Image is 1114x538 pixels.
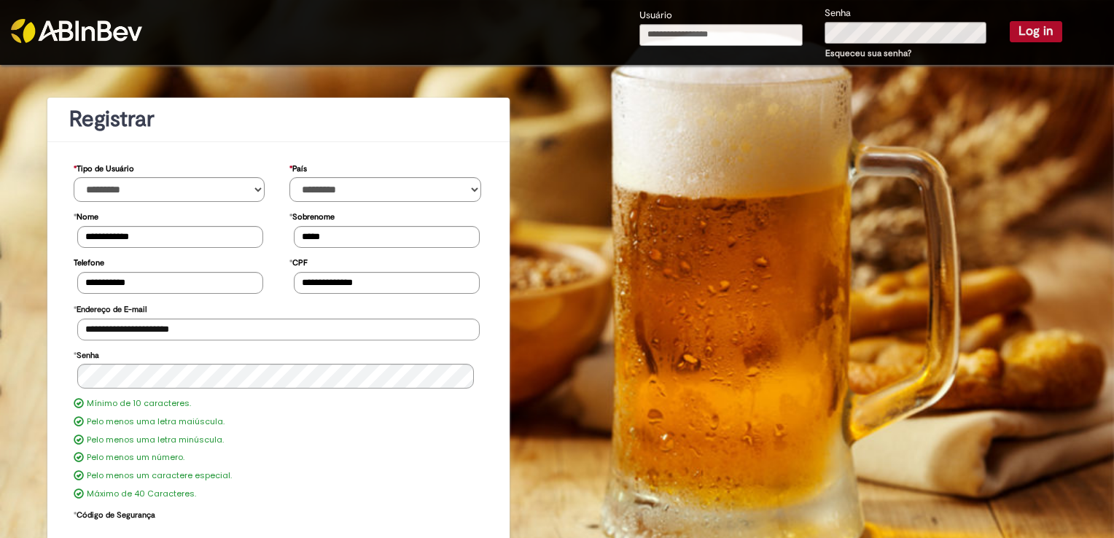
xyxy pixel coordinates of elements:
[74,157,134,178] label: Tipo de Usuário
[289,205,335,226] label: Sobrenome
[289,157,307,178] label: País
[289,251,308,272] label: CPF
[87,488,196,500] label: Máximo de 40 Caracteres.
[11,19,142,43] img: ABInbev-white.png
[87,434,224,446] label: Pelo menos uma letra minúscula.
[74,297,147,319] label: Endereço de E-mail
[69,107,488,131] h1: Registrar
[87,398,191,410] label: Mínimo de 10 caracteres.
[87,470,232,482] label: Pelo menos um caractere especial.
[1010,21,1062,42] button: Log in
[74,343,99,364] label: Senha
[639,9,672,23] label: Usuário
[87,452,184,464] label: Pelo menos um número.
[74,503,155,524] label: Código de Segurança
[825,7,851,20] label: Senha
[74,251,104,272] label: Telefone
[87,416,225,428] label: Pelo menos uma letra maiúscula.
[825,47,911,59] a: Esqueceu sua senha?
[74,205,98,226] label: Nome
